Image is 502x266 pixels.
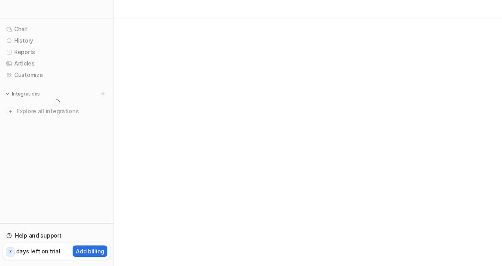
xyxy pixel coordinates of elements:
a: Chat [3,24,110,35]
a: History [3,35,110,46]
p: days left on trial [16,247,60,255]
a: Articles [3,58,110,69]
img: menu_add.svg [100,91,106,97]
a: Reports [3,47,110,58]
span: Explore all integrations [17,105,107,118]
button: Integrations [3,90,42,98]
a: Explore all integrations [3,106,110,117]
img: explore all integrations [6,107,14,115]
p: 7 [9,248,12,255]
a: Customize [3,69,110,81]
p: Integrations [12,91,40,97]
img: expand menu [5,91,10,97]
a: Help and support [3,230,110,241]
p: Add billing [76,247,104,255]
button: Add billing [73,245,107,257]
